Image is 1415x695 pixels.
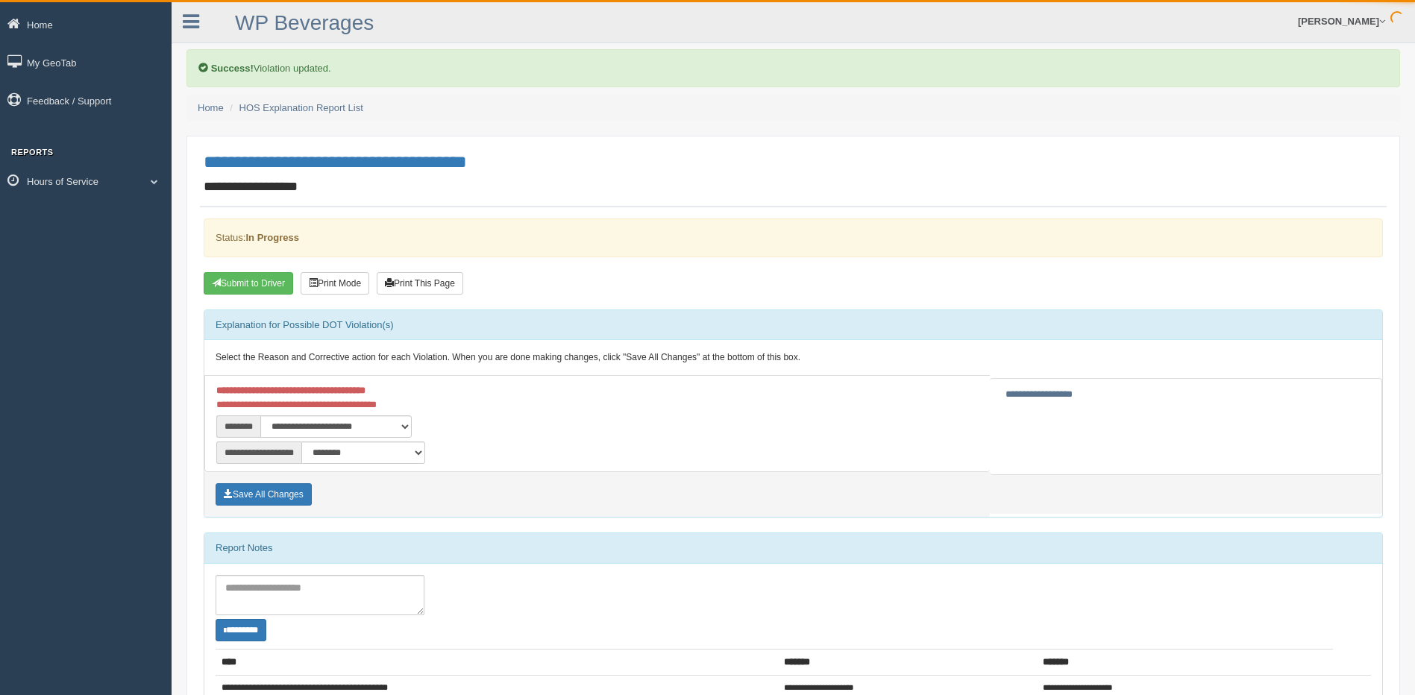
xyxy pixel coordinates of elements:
[198,102,224,113] a: Home
[235,11,374,34] a: WP Beverages
[204,272,293,295] button: Submit To Driver
[245,232,299,243] strong: In Progress
[186,49,1400,87] div: Violation updated.
[216,619,266,641] button: Change Filter Options
[377,272,463,295] button: Print This Page
[216,483,312,506] button: Save
[204,310,1382,340] div: Explanation for Possible DOT Violation(s)
[301,272,369,295] button: Print Mode
[211,63,254,74] b: Success!
[239,102,363,113] a: HOS Explanation Report List
[204,533,1382,563] div: Report Notes
[204,218,1383,257] div: Status:
[204,340,1382,376] div: Select the Reason and Corrective action for each Violation. When you are done making changes, cli...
